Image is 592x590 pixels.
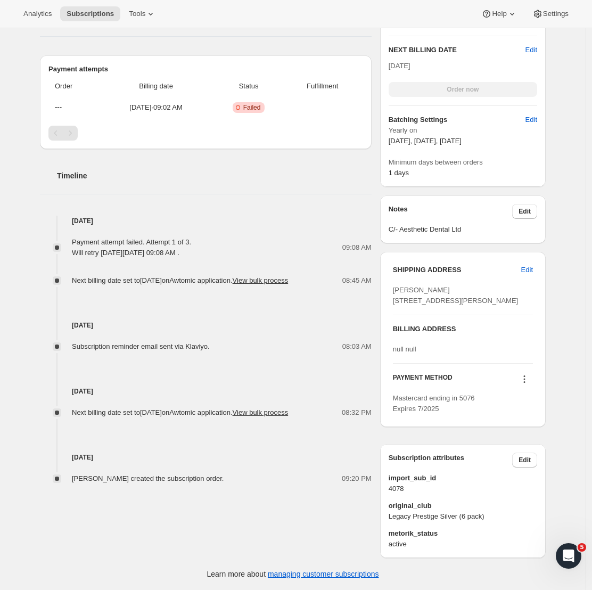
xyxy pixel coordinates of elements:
span: Edit [519,207,531,216]
button: Edit [515,261,539,278]
button: View bulk process [233,408,289,416]
span: Tools [129,10,145,18]
span: C/- Aesthetic Dental Ltd [389,224,537,235]
span: [PERSON_NAME] [STREET_ADDRESS][PERSON_NAME] [393,286,519,305]
h4: [DATE] [40,452,372,463]
span: [DATE] [389,62,410,70]
span: Next billing date set to [DATE] on Awtomic application . [72,408,288,416]
span: 1 days [389,169,409,177]
span: metorik_status [389,528,537,539]
span: Help [492,10,506,18]
p: Learn more about [207,569,379,579]
a: managing customer subscriptions [268,570,379,578]
h2: Payment attempts [48,64,363,75]
h3: PAYMENT METHOD [393,373,453,388]
span: 4078 [389,484,537,494]
span: Edit [519,456,531,464]
div: Payment attempt failed. Attempt 1 of 3. Will retry [DATE][DATE] 09:08 AM . [72,237,191,258]
span: Failed [243,103,261,112]
h2: Timeline [57,170,372,181]
button: Help [475,6,523,21]
span: [PERSON_NAME] created the subscription order. [72,474,224,482]
h6: Batching Settings [389,114,525,125]
button: Edit [512,453,537,468]
span: Yearly on [389,125,537,136]
span: Subscription reminder email sent via Klaviyo. [72,342,210,350]
h4: [DATE] [40,320,372,331]
span: Minimum days between orders [389,157,537,168]
h3: Notes [389,204,513,219]
span: Edit [521,265,533,275]
span: 5 [578,543,586,552]
iframe: Intercom live chat [556,543,581,569]
span: import_sub_id [389,473,537,484]
span: Next billing date set to [DATE] on Awtomic application . [72,276,288,284]
button: View bulk process [233,276,289,284]
th: Order [48,75,100,98]
span: 09:08 AM [342,242,372,253]
h3: BILLING ADDRESS [393,324,533,334]
span: Analytics [23,10,52,18]
span: original_club [389,501,537,511]
button: Subscriptions [60,6,120,21]
span: Mastercard ending in 5076 Expires 7/2025 [393,394,475,413]
nav: Pagination [48,126,363,141]
span: 08:32 PM [342,407,372,418]
button: Settings [526,6,575,21]
span: null null [393,345,416,353]
h3: SHIPPING ADDRESS [393,265,521,275]
h4: [DATE] [40,216,372,226]
span: 08:45 AM [342,275,372,286]
span: [DATE] · 09:02 AM [103,102,209,113]
button: Edit [512,204,537,219]
span: Edit [525,114,537,125]
span: active [389,539,537,550]
h2: NEXT BILLING DATE [389,45,525,55]
span: --- [55,103,62,111]
button: Edit [519,111,544,128]
h4: [DATE] [40,386,372,397]
span: Billing date [103,81,209,92]
span: Status [215,81,282,92]
span: Legacy Prestige Silver (6 pack) [389,511,537,522]
span: Fulfillment [289,81,357,92]
span: 08:03 AM [342,341,372,352]
span: Subscriptions [67,10,114,18]
span: Settings [543,10,569,18]
span: [DATE], [DATE], [DATE] [389,137,462,145]
button: Tools [122,6,162,21]
h3: Subscription attributes [389,453,513,468]
span: 09:20 PM [342,473,372,484]
button: Edit [525,45,537,55]
button: Analytics [17,6,58,21]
